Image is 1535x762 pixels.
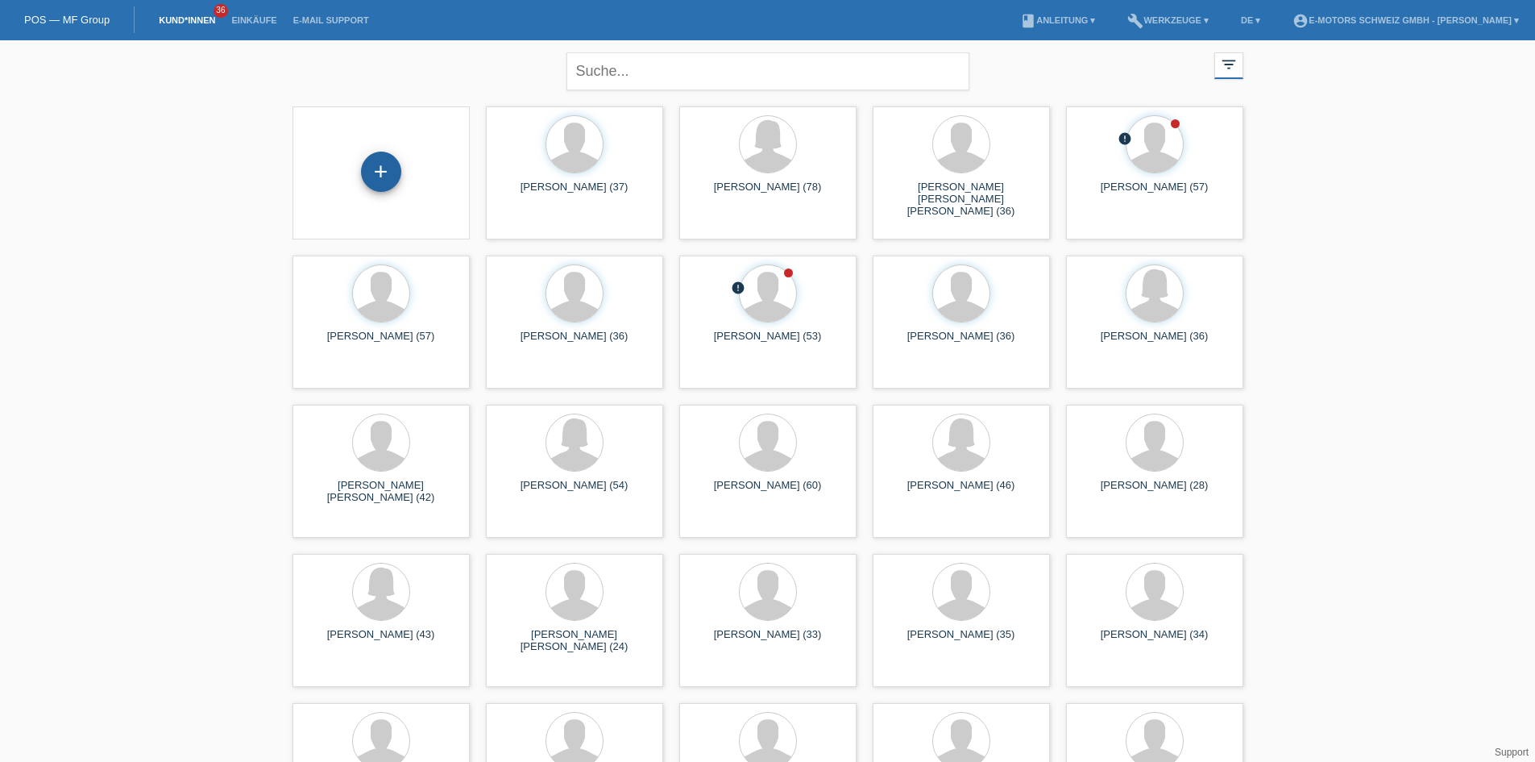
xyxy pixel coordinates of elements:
div: [PERSON_NAME] (78) [692,181,844,206]
i: book [1020,13,1036,29]
i: error [1118,131,1132,146]
a: Einkäufe [223,15,284,25]
div: [PERSON_NAME] (60) [692,479,844,505]
a: buildWerkzeuge ▾ [1119,15,1217,25]
a: bookAnleitung ▾ [1012,15,1103,25]
div: Unbestätigt, in Bearbeitung [1118,131,1132,148]
div: [PERSON_NAME] (43) [305,628,457,654]
div: [PERSON_NAME] [PERSON_NAME] (24) [499,628,650,654]
div: [PERSON_NAME] (37) [499,181,650,206]
div: [PERSON_NAME] (53) [692,330,844,356]
span: 36 [214,4,228,18]
div: [PERSON_NAME] (54) [499,479,650,505]
i: filter_list [1220,56,1238,73]
i: build [1127,13,1143,29]
div: [PERSON_NAME] (46) [886,479,1037,505]
div: [PERSON_NAME] (36) [499,330,650,356]
div: [PERSON_NAME] (28) [1079,479,1230,505]
a: E-Mail Support [285,15,377,25]
div: [PERSON_NAME] (57) [1079,181,1230,206]
div: Kund*in hinzufügen [362,158,400,185]
i: account_circle [1292,13,1309,29]
div: [PERSON_NAME] [PERSON_NAME] [PERSON_NAME] (36) [886,181,1037,210]
a: account_circleE-Motors Schweiz GmbH - [PERSON_NAME] ▾ [1284,15,1527,25]
div: [PERSON_NAME] (57) [305,330,457,356]
div: Unbestätigt, in Bearbeitung [731,281,745,298]
a: Kund*innen [151,15,223,25]
div: [PERSON_NAME] (35) [886,628,1037,654]
a: DE ▾ [1233,15,1268,25]
div: [PERSON_NAME] [PERSON_NAME] (42) [305,479,457,505]
div: [PERSON_NAME] (36) [1079,330,1230,356]
a: Support [1495,747,1529,758]
div: [PERSON_NAME] (34) [1079,628,1230,654]
a: POS — MF Group [24,14,110,26]
input: Suche... [566,52,969,90]
div: [PERSON_NAME] (33) [692,628,844,654]
div: [PERSON_NAME] (36) [886,330,1037,356]
i: error [731,281,745,295]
